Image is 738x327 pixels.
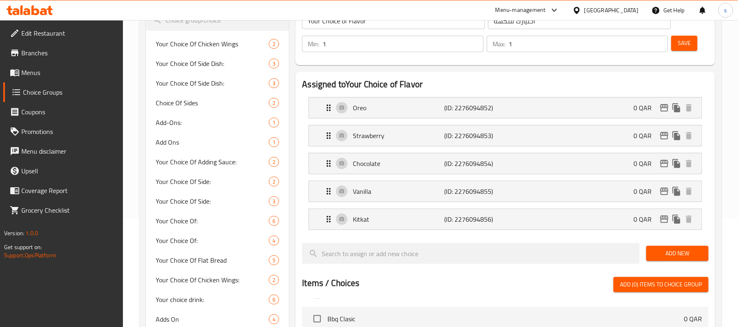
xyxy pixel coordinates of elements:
p: Oreo [353,103,444,113]
div: Your Choice Of Side Dish:3 [146,54,289,73]
p: 0 QAR [684,314,702,324]
a: Coverage Report [3,181,123,200]
span: Menu disclaimer [21,146,117,156]
div: Your Choice Of Chicken Wings2 [146,34,289,54]
span: Bbq Clasic [327,314,684,324]
span: Your Choice Of Flat Bread [156,255,269,265]
div: Add-Ons:1 [146,113,289,132]
a: Promotions [3,122,123,141]
a: Edit Restaurant [3,23,123,43]
span: 2 [269,158,279,166]
span: 2 [269,99,279,107]
button: delete [683,185,695,198]
span: 2 [269,276,279,284]
p: Kitkat [353,214,444,224]
button: edit [658,157,670,170]
button: delete [683,129,695,142]
li: Expand [302,205,708,233]
a: Support.OpsPlatform [4,250,56,261]
div: Your Choice Of Chicken Wings:2 [146,270,289,290]
span: Your Choice Of Side: [156,177,269,186]
span: Add-Ons: [156,118,269,127]
span: s [724,6,727,15]
input: search [302,243,640,264]
span: Grocery Checklist [21,205,117,215]
div: Menu-management [495,5,546,15]
span: Your Choice Of Chicken Wings: [156,275,269,285]
a: Menu disclaimer [3,141,123,161]
a: Branches [3,43,123,63]
h2: Items / Choices [302,277,359,289]
span: 1 [269,119,279,127]
p: 0 QAR [634,186,658,196]
p: Max: [493,39,505,49]
span: Adds On [156,314,269,324]
span: Add (0) items to choice group [620,279,702,290]
span: 2 [269,40,279,48]
p: Vanilla [353,186,444,196]
span: 3 [269,198,279,205]
span: Choice Groups [23,87,117,97]
p: Strawberry [353,131,444,141]
span: Your Choice Of Chicken Wings [156,39,269,49]
span: Your Choice Of: [156,236,269,245]
span: Buffalo Mild Sauce [327,290,684,300]
span: Version: [4,228,24,238]
a: Upsell [3,161,123,181]
button: Add New [646,246,708,261]
a: Menus [3,63,123,82]
div: [GEOGRAPHIC_DATA] [584,6,638,15]
div: Expand [309,98,702,118]
span: Your Choice Of: [156,216,269,226]
button: edit [658,129,670,142]
p: (ID: 2276094852) [445,103,506,113]
div: Your Choice Of Side Dish:3 [146,73,289,93]
span: Choice Of Sides [156,98,269,108]
span: Your Choice Of Side Dish: [156,59,269,68]
div: Choices [269,118,279,127]
p: 0 QAR [634,131,658,141]
button: edit [658,102,670,114]
p: 0 QAR [634,159,658,168]
span: Your Choice Of Side: [156,196,269,206]
div: Add Ons1 [146,132,289,152]
div: Choices [269,137,279,147]
span: Your Choice Of Adding Sauce: [156,157,269,167]
a: Choice Groups [3,82,123,102]
span: Get support on: [4,242,42,252]
div: Choices [269,177,279,186]
div: Choices [269,78,279,88]
div: Expand [309,125,702,146]
div: Choices [269,314,279,324]
div: Expand [309,209,702,229]
span: Coupons [21,107,117,117]
div: Choices [269,59,279,68]
span: 3 [269,79,279,87]
p: Chocolate [353,159,444,168]
span: 1.0.0 [25,228,38,238]
span: 6 [269,217,279,225]
button: duplicate [670,185,683,198]
span: Menus [21,68,117,77]
div: Your Choice Of:6 [146,211,289,231]
li: Expand [302,94,708,122]
p: (ID: 2276094856) [445,214,506,224]
button: duplicate [670,213,683,225]
a: Grocery Checklist [3,200,123,220]
div: Your choice drink:6 [146,290,289,309]
div: Expand [309,153,702,174]
p: 0 QAR [684,290,702,300]
p: Min: [308,39,319,49]
div: Your Choice Of:4 [146,231,289,250]
div: Choices [269,157,279,167]
span: Upsell [21,166,117,176]
div: Choices [269,98,279,108]
span: Promotions [21,127,117,136]
div: Your Choice Of Side:2 [146,172,289,191]
span: 5 [269,257,279,264]
div: Expand [309,181,702,202]
span: 4 [269,237,279,245]
div: Choice Of Sides2 [146,93,289,113]
button: Add (0) items to choice group [613,277,708,292]
span: Add New [653,248,702,259]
